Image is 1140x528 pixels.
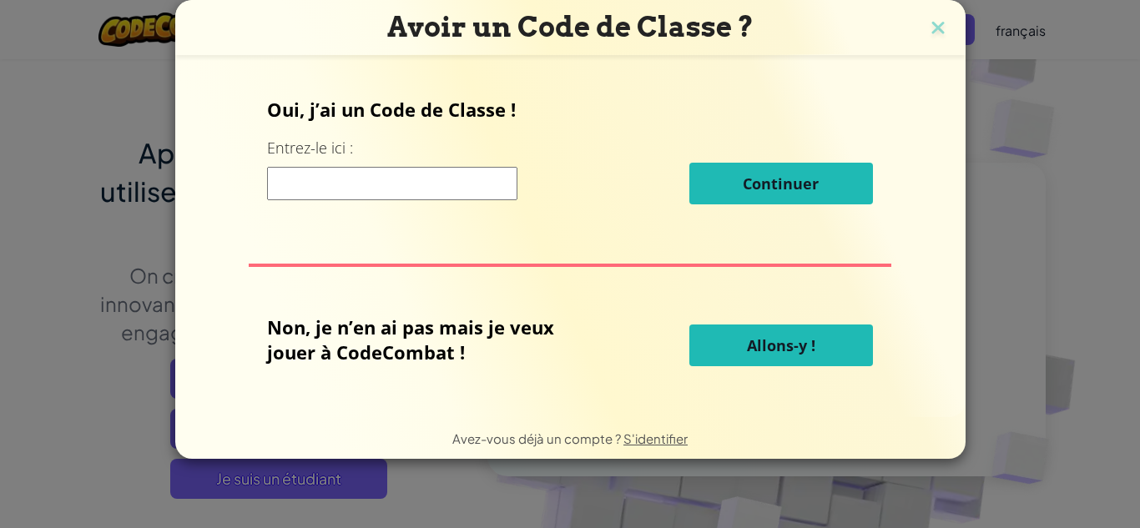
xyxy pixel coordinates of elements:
[689,324,873,366] button: Allons-y !
[743,173,819,194] span: Continuer
[747,335,815,355] span: Allons-y !
[267,314,606,365] p: Non, je n’en ai pas mais je veux jouer à CodeCombat !
[623,430,688,446] a: S'identifier
[387,10,754,43] span: Avoir un Code de Classe ?
[452,430,623,446] span: Avez-vous déjà un compte ?
[689,163,873,204] button: Continuer
[927,17,949,42] img: close icon
[267,97,873,122] p: Oui, j’ai un Code de Classe !
[267,138,353,158] label: Entrez-le ici :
